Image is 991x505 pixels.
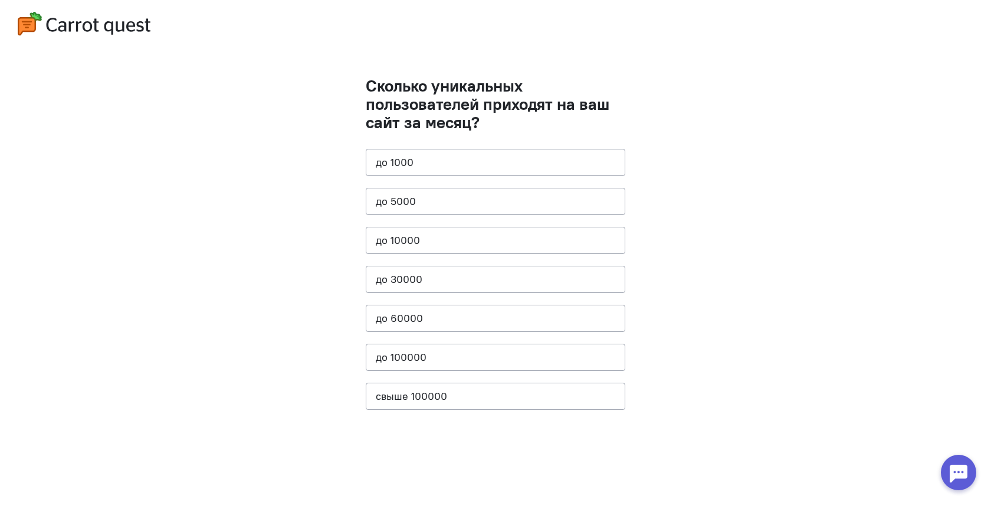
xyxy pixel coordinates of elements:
[366,149,625,176] button: до 1000
[366,305,625,332] button: до 60000
[366,227,625,254] button: до 10000
[366,344,625,371] button: до 100000
[366,188,625,215] button: до 5000
[366,77,625,131] h1: Сколько уникальных пользователей приходят на ваш сайт за месяц?
[366,266,625,293] button: до 30000
[366,383,625,410] button: свыше 100000
[18,12,150,35] img: logo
